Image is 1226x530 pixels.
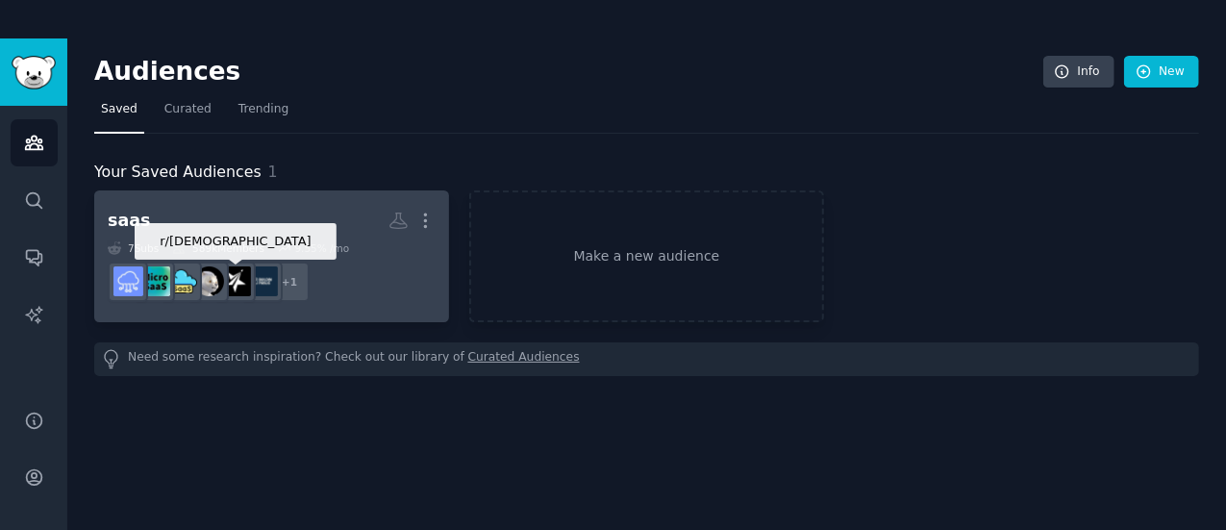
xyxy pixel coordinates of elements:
[164,101,212,118] span: Curated
[268,163,278,181] span: 1
[113,266,143,296] img: SaaS
[94,342,1199,376] div: Need some research inspiration? Check out our library of
[1043,56,1114,88] a: Info
[94,57,1043,88] h2: Audiences
[158,94,218,134] a: Curated
[248,266,278,296] img: buildinpublic
[294,241,349,255] div: 9.55 % /mo
[101,101,138,118] span: Saved
[172,241,264,255] div: 589k Members
[167,266,197,296] img: micro_saas
[194,266,224,296] img: BootstrappedSaaS
[469,190,824,322] a: Make a new audience
[94,161,262,185] span: Your Saved Audiences
[232,94,295,134] a: Trending
[108,209,150,233] div: saas
[221,266,251,296] img: SaaSMarketing
[468,349,580,369] a: Curated Audiences
[238,101,288,118] span: Trending
[140,266,170,296] img: microsaas
[269,262,310,302] div: + 1
[1124,56,1199,88] a: New
[12,56,56,89] img: GummySearch logo
[94,94,144,134] a: Saved
[94,190,449,322] a: saas7Subs589kMembers9.55% /mor/[DEMOGRAPHIC_DATA]+1buildinpublicSaaSMarketingBootstrappedSaaSmicr...
[108,241,159,255] div: 7 Sub s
